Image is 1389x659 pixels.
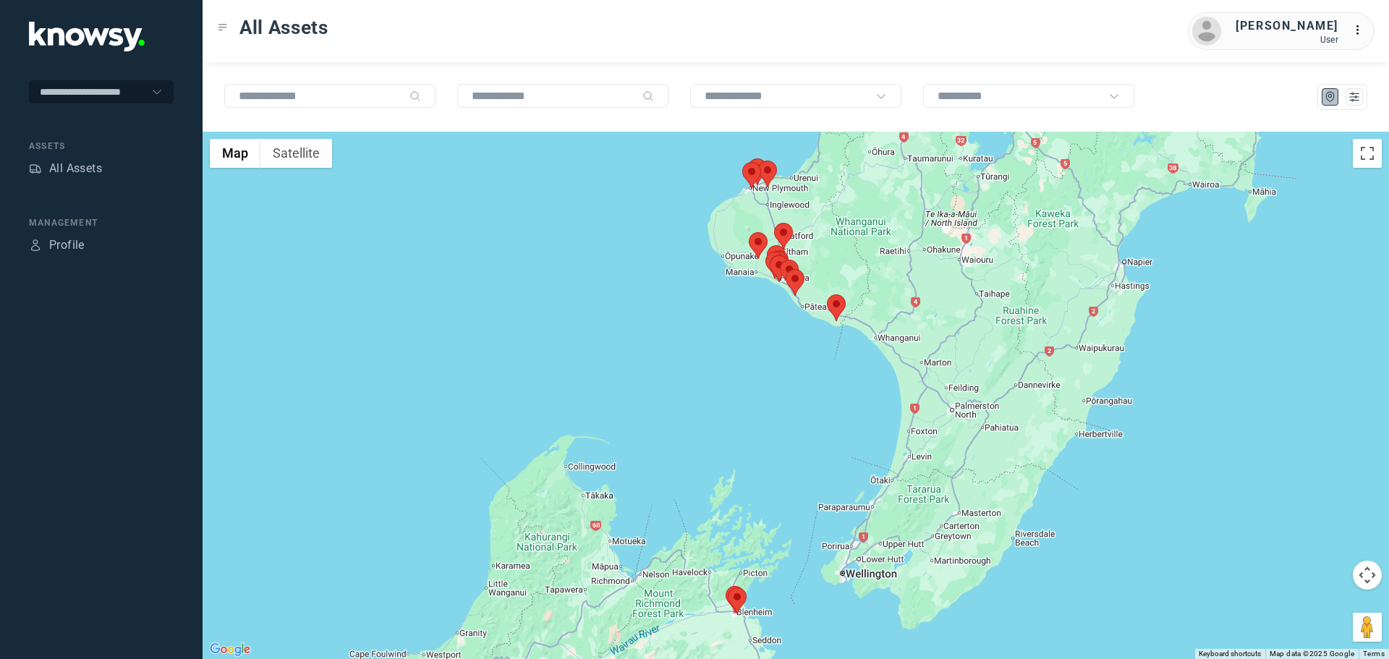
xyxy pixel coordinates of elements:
[1192,17,1221,46] img: avatar.png
[1199,649,1261,659] button: Keyboard shortcuts
[1353,561,1382,590] button: Map camera controls
[29,160,102,177] a: AssetsAll Assets
[1270,650,1354,658] span: Map data ©2025 Google
[1353,139,1382,168] button: Toggle fullscreen view
[210,139,260,168] button: Show street map
[1354,25,1368,35] tspan: ...
[29,22,145,51] img: Application Logo
[1348,90,1361,103] div: List
[409,90,421,102] div: Search
[1353,22,1370,39] div: :
[29,216,174,229] div: Management
[206,640,254,659] a: Open this area in Google Maps (opens a new window)
[642,90,654,102] div: Search
[1236,35,1338,45] div: User
[29,140,174,153] div: Assets
[1353,613,1382,642] button: Drag Pegman onto the map to open Street View
[49,160,102,177] div: All Assets
[29,237,85,254] a: ProfileProfile
[29,162,42,175] div: Assets
[1236,17,1338,35] div: [PERSON_NAME]
[206,640,254,659] img: Google
[49,237,85,254] div: Profile
[1363,650,1385,658] a: Terms (opens in new tab)
[260,139,332,168] button: Show satellite imagery
[1324,90,1337,103] div: Map
[218,22,228,33] div: Toggle Menu
[1353,22,1370,41] div: :
[239,14,328,41] span: All Assets
[29,239,42,252] div: Profile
